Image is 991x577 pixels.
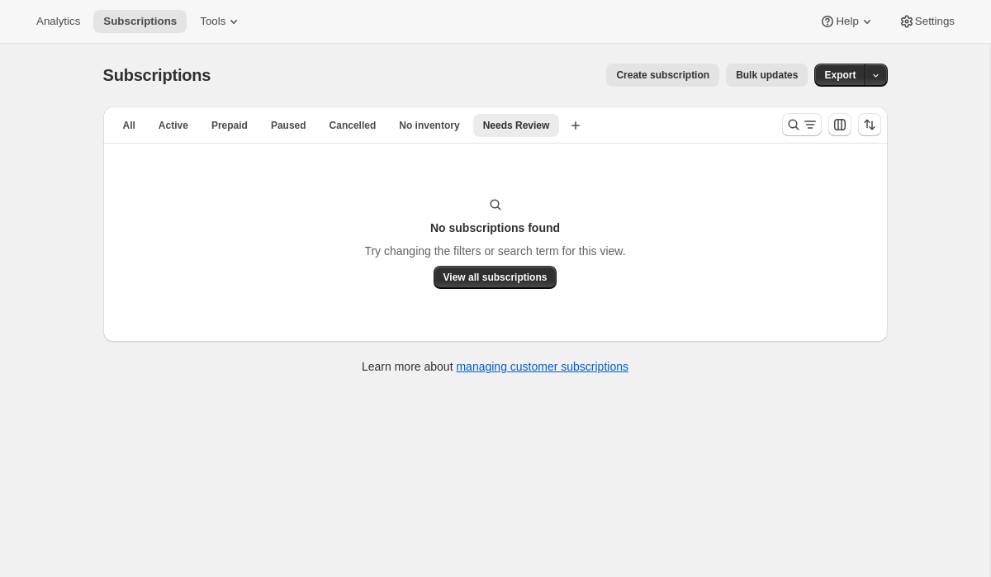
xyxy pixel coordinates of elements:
button: Tools [190,10,252,33]
span: Cancelled [330,119,377,132]
button: Create new view [562,114,589,137]
h3: No subscriptions found [430,220,560,236]
span: Subscriptions [103,15,177,28]
button: Subscriptions [93,10,187,33]
button: Help [809,10,884,33]
span: View all subscriptions [443,271,548,284]
button: Search and filter results [782,113,822,136]
button: View all subscriptions [434,266,557,289]
span: Help [836,15,858,28]
span: No inventory [399,119,459,132]
span: Create subscription [616,69,709,82]
a: managing customer subscriptions [456,360,628,373]
button: Analytics [26,10,90,33]
button: Export [814,64,865,87]
span: Prepaid [211,119,248,132]
span: Active [159,119,188,132]
span: Export [824,69,856,82]
span: Needs Review [483,119,550,132]
span: Tools [200,15,225,28]
button: Sort the results [858,113,881,136]
p: Try changing the filters or search term for this view. [364,243,625,259]
span: Settings [915,15,955,28]
span: Bulk updates [736,69,798,82]
button: Settings [889,10,965,33]
button: Create subscription [606,64,719,87]
button: Bulk updates [726,64,808,87]
span: Analytics [36,15,80,28]
p: Learn more about [362,358,628,375]
span: Paused [271,119,306,132]
span: All [123,119,135,132]
span: Subscriptions [103,66,211,84]
button: Customize table column order and visibility [828,113,851,136]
